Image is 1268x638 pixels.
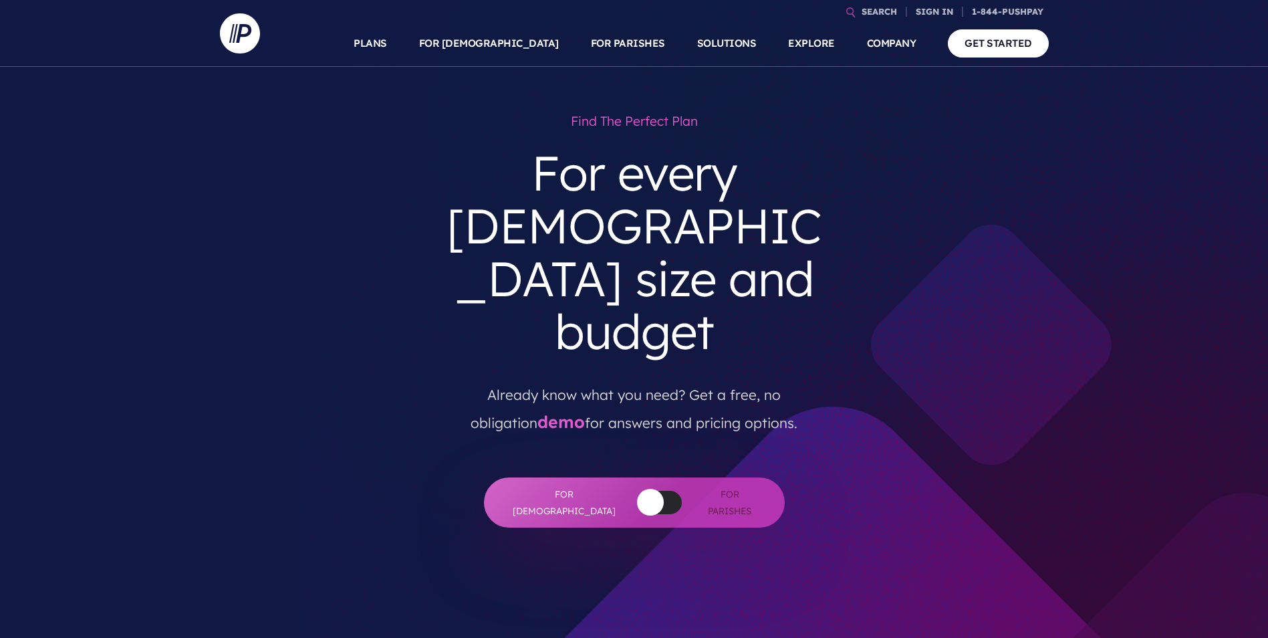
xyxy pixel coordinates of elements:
h3: For every [DEMOGRAPHIC_DATA] size and budget [432,136,836,369]
span: For Parishes [702,486,758,519]
a: demo [537,411,585,432]
a: GET STARTED [948,29,1049,57]
a: EXPLORE [788,20,835,67]
a: FOR [DEMOGRAPHIC_DATA] [419,20,559,67]
span: For [DEMOGRAPHIC_DATA] [511,486,618,519]
p: Already know what you need? Get a free, no obligation for answers and pricing options. [442,369,826,437]
a: SOLUTIONS [697,20,757,67]
h1: Find the perfect plan [432,107,836,136]
a: PLANS [354,20,387,67]
a: COMPANY [867,20,916,67]
a: FOR PARISHES [591,20,665,67]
